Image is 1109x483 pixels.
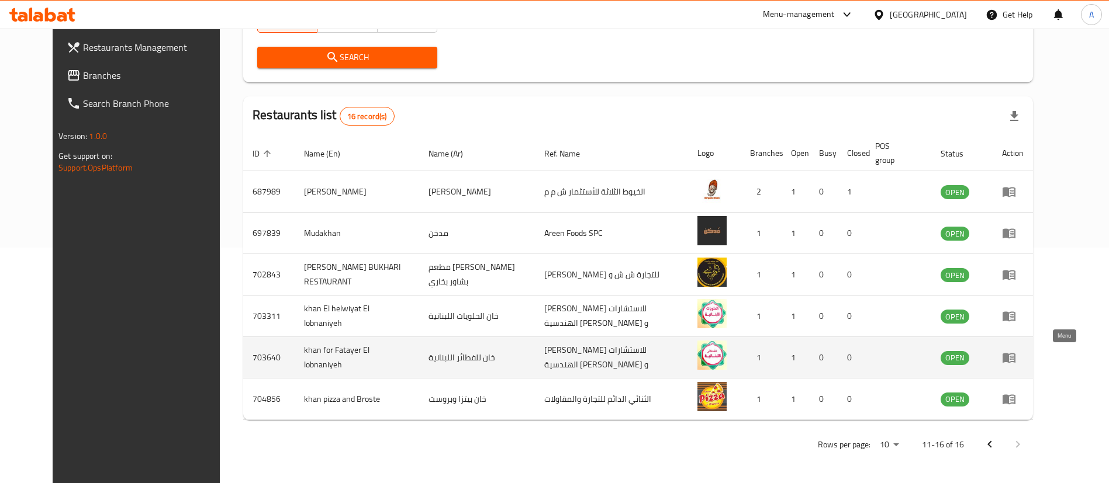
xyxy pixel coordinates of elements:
td: 0 [810,337,838,378]
div: Total records count [340,107,395,126]
th: Branches [741,135,782,171]
th: Busy [810,135,838,171]
td: [PERSON_NAME] للتجارة ش ش و [535,254,688,296]
td: 1 [782,378,810,420]
span: Yes [322,13,372,30]
span: All [262,13,313,30]
span: Get support on: [58,148,112,164]
td: 1 [782,337,810,378]
td: 1 [741,378,782,420]
span: ID [253,147,275,161]
span: Name (En) [304,147,355,161]
td: 702843 [243,254,295,296]
td: 0 [810,296,838,337]
span: OPEN [941,186,969,199]
th: Closed [838,135,866,171]
td: 0 [810,213,838,254]
th: Logo [688,135,741,171]
div: OPEN [941,392,969,406]
span: OPEN [941,310,969,324]
table: enhanced table [243,135,1033,420]
img: khan for Fatayer El lobnaniyeh [697,340,727,370]
td: 1 [741,296,782,337]
span: Search [267,50,428,65]
td: 697839 [243,213,295,254]
td: 704856 [243,378,295,420]
td: 1 [741,213,782,254]
div: [GEOGRAPHIC_DATA] [890,8,967,21]
td: [PERSON_NAME] [419,171,536,213]
td: 0 [838,254,866,296]
td: خان بيتزا وبروست [419,378,536,420]
td: khan El helwiyat El lobnaniyeh [295,296,419,337]
p: 11-16 of 16 [922,437,964,452]
span: A [1089,8,1094,21]
td: khan for Fatayer El lobnaniyeh [295,337,419,378]
span: 1.0.0 [89,128,107,144]
p: Rows per page: [818,437,870,452]
td: khan pizza and Broste [295,378,419,420]
td: خان الحلويات اللبنانية [419,296,536,337]
td: 687989 [243,171,295,213]
td: [PERSON_NAME] BUKHARI RESTAURANT [295,254,419,296]
div: OPEN [941,185,969,199]
span: Status [941,147,979,161]
span: Search Branch Phone [83,96,229,110]
th: Action [993,135,1033,171]
td: 1 [838,171,866,213]
td: 703640 [243,337,295,378]
img: khan pizza and Broste [697,382,727,411]
div: Rows per page: [875,436,903,454]
td: خان للفطائر اللبنانية [419,337,536,378]
td: مطعم [PERSON_NAME] بشاور بخاري [419,254,536,296]
td: 1 [782,296,810,337]
td: Areen Foods SPC [535,213,688,254]
td: الخيوط الثلاثة للأستثمار ش م م [535,171,688,213]
td: [PERSON_NAME] للاستشارات الهندسية [PERSON_NAME] و [535,296,688,337]
td: 2 [741,171,782,213]
td: 1 [741,337,782,378]
a: Branches [57,61,238,89]
td: 1 [782,171,810,213]
span: No [382,13,433,30]
td: 1 [782,254,810,296]
td: 0 [810,254,838,296]
td: مدخن [419,213,536,254]
td: [PERSON_NAME] [295,171,419,213]
td: الثنائي الدائم للتجارة والمقاولات [535,378,688,420]
span: OPEN [941,351,969,364]
td: 0 [838,337,866,378]
td: 1 [782,213,810,254]
a: Restaurants Management [57,33,238,61]
div: Menu [1002,267,1024,282]
div: Menu [1002,392,1024,406]
th: Open [782,135,810,171]
span: 16 record(s) [340,111,394,122]
button: Previous page [976,430,1004,458]
div: Menu [1002,185,1024,199]
td: 0 [838,296,866,337]
div: Menu-management [763,8,835,22]
td: 0 [810,171,838,213]
div: Menu [1002,309,1024,323]
td: 703311 [243,296,295,337]
div: Export file [1000,102,1028,130]
span: POS group [875,139,917,167]
span: OPEN [941,392,969,406]
span: Version: [58,128,87,144]
td: [PERSON_NAME] للاستشارات الهندسية [PERSON_NAME] و [535,337,688,378]
span: OPEN [941,269,969,282]
td: 1 [741,254,782,296]
td: 0 [838,378,866,420]
img: khan El helwiyat El lobnaniyeh [697,299,727,328]
img: Biryani Khan [697,175,727,204]
img: Mudakhan [697,216,727,245]
span: Restaurants Management [83,40,229,54]
a: Search Branch Phone [57,89,238,117]
button: Search [257,47,437,68]
td: 0 [838,213,866,254]
span: OPEN [941,227,969,241]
